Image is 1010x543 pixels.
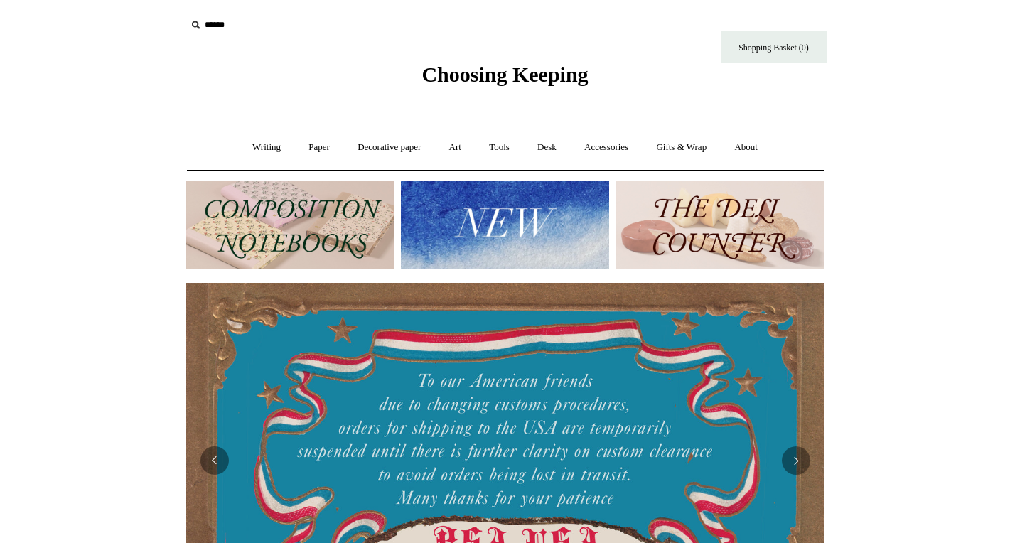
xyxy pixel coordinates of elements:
[571,129,641,166] a: Accessories
[721,31,827,63] a: Shopping Basket (0)
[186,181,394,269] img: 202302 Composition ledgers.jpg__PID:69722ee6-fa44-49dd-a067-31375e5d54ec
[345,129,434,166] a: Decorative paper
[643,129,719,166] a: Gifts & Wrap
[782,446,810,475] button: Next
[525,129,569,166] a: Desk
[240,129,294,166] a: Writing
[721,129,770,166] a: About
[401,181,609,269] img: New.jpg__PID:f73bdf93-380a-4a35-bcfe-7823039498e1
[200,446,229,475] button: Previous
[296,129,343,166] a: Paper
[616,181,824,269] img: The Deli Counter
[476,129,522,166] a: Tools
[421,74,588,84] a: Choosing Keeping
[436,129,474,166] a: Art
[421,63,588,86] span: Choosing Keeping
